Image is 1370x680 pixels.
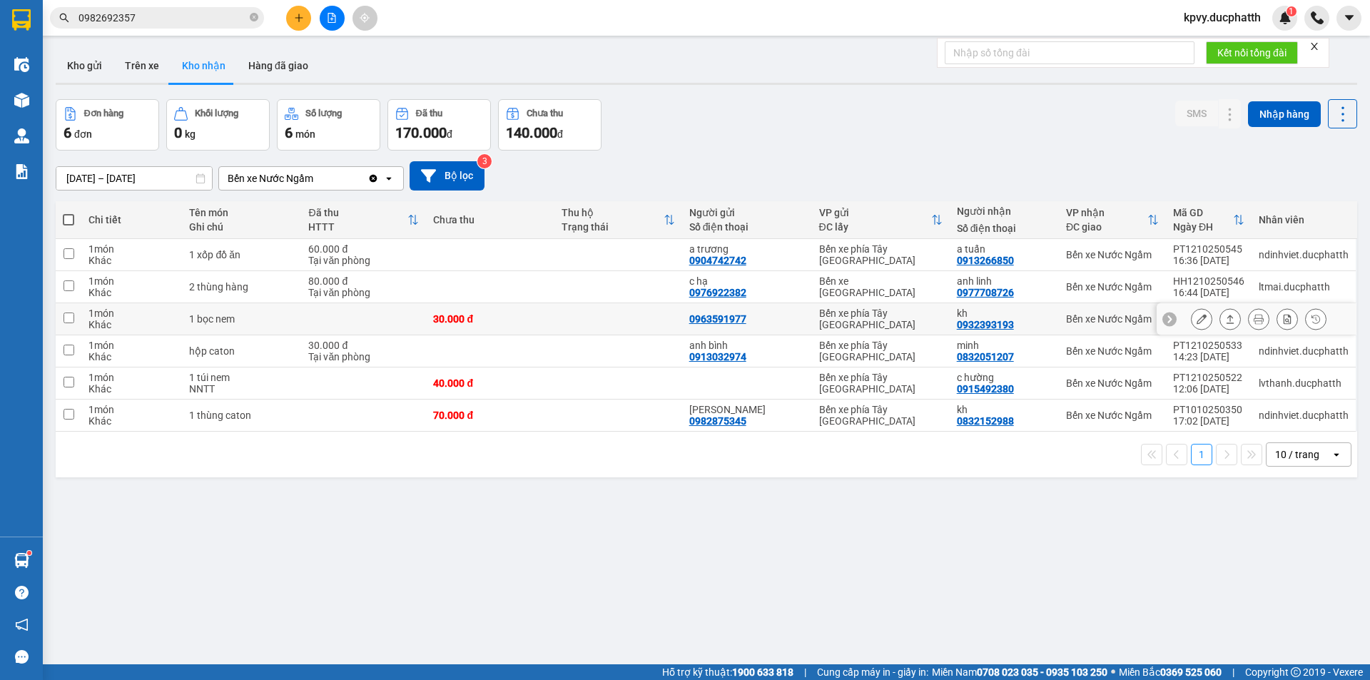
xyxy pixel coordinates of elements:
[305,108,342,118] div: Số lượng
[88,383,175,395] div: Khác
[447,128,452,140] span: đ
[308,340,419,351] div: 30.000 đ
[689,415,746,427] div: 0982875345
[945,41,1194,64] input: Nhập số tổng đài
[1173,243,1244,255] div: PT1210250545
[1343,11,1356,24] span: caret-down
[819,308,943,330] div: Bến xe phía Tây [GEOGRAPHIC_DATA]
[166,99,270,151] button: Khối lượng0kg
[1166,201,1252,239] th: Toggle SortBy
[557,128,563,140] span: đ
[15,618,29,631] span: notification
[327,13,337,23] span: file-add
[1275,447,1319,462] div: 10 / trang
[189,383,294,395] div: NNTT
[1336,6,1361,31] button: caret-down
[189,313,294,325] div: 1 bọc nem
[1309,41,1319,51] span: close
[15,650,29,664] span: message
[308,255,419,266] div: Tại văn phòng
[189,221,294,233] div: Ghi chú
[819,243,943,266] div: Bến xe phía Tây [GEOGRAPHIC_DATA]
[689,275,805,287] div: c hạ
[301,201,426,239] th: Toggle SortBy
[817,664,928,680] span: Cung cấp máy in - giấy in:
[689,207,805,218] div: Người gửi
[506,124,557,141] span: 140.000
[27,551,31,555] sup: 1
[64,124,71,141] span: 6
[1259,214,1349,225] div: Nhân viên
[1173,404,1244,415] div: PT1010250350
[957,383,1014,395] div: 0915492380
[74,128,92,140] span: đơn
[15,586,29,599] span: question-circle
[1311,11,1324,24] img: phone-icon
[360,13,370,23] span: aim
[14,57,29,72] img: warehouse-icon
[14,164,29,179] img: solution-icon
[957,243,1052,255] div: a tuấn
[295,128,315,140] span: món
[113,49,171,83] button: Trên xe
[12,9,31,31] img: logo-vxr
[56,167,212,190] input: Select a date range.
[367,173,379,184] svg: Clear value
[88,415,175,427] div: Khác
[1173,340,1244,351] div: PT1210250533
[732,666,793,678] strong: 1900 633 818
[1287,6,1297,16] sup: 1
[433,410,547,421] div: 70.000 đ
[1206,41,1298,64] button: Kết nối tổng đài
[562,221,664,233] div: Trạng thái
[88,340,175,351] div: 1 món
[819,340,943,362] div: Bến xe phía Tây [GEOGRAPHIC_DATA]
[88,275,175,287] div: 1 món
[819,372,943,395] div: Bến xe phía Tây [GEOGRAPHIC_DATA]
[84,108,123,118] div: Đơn hàng
[88,287,175,298] div: Khác
[189,410,294,421] div: 1 thùng caton
[1217,45,1287,61] span: Kết nối tổng đài
[527,108,563,118] div: Chưa thu
[1173,255,1244,266] div: 16:36 [DATE]
[804,664,806,680] span: |
[1160,666,1222,678] strong: 0369 525 060
[689,287,746,298] div: 0976922382
[315,171,316,186] input: Selected Bến xe Nước Ngầm.
[174,124,182,141] span: 0
[689,313,746,325] div: 0963591977
[285,124,293,141] span: 6
[819,207,931,218] div: VP gửi
[1066,221,1147,233] div: ĐC giao
[56,49,113,83] button: Kho gửi
[957,351,1014,362] div: 0832051207
[1066,377,1159,389] div: Bến xe Nước Ngầm
[1259,249,1349,260] div: ndinhviet.ducphatth
[433,313,547,325] div: 30.000 đ
[416,108,442,118] div: Đã thu
[88,214,175,225] div: Chi tiết
[957,255,1014,266] div: 0913266850
[228,171,313,186] div: Bến xe Nước Ngầm
[1219,308,1241,330] div: Giao hàng
[1259,377,1349,389] div: lvthanh.ducphatth
[1066,410,1159,421] div: Bến xe Nước Ngầm
[277,99,380,151] button: Số lượng6món
[1173,221,1233,233] div: Ngày ĐH
[88,243,175,255] div: 1 món
[410,161,484,191] button: Bộ lọc
[308,221,407,233] div: HTTT
[1173,372,1244,383] div: PT1210250522
[1331,449,1342,460] svg: open
[1173,383,1244,395] div: 12:06 [DATE]
[383,173,395,184] svg: open
[88,372,175,383] div: 1 món
[957,308,1052,319] div: kh
[1066,281,1159,293] div: Bến xe Nước Ngầm
[477,154,492,168] sup: 3
[1173,275,1244,287] div: HH1210250546
[308,207,407,218] div: Đã thu
[957,223,1052,234] div: Số điện thoại
[1175,101,1218,126] button: SMS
